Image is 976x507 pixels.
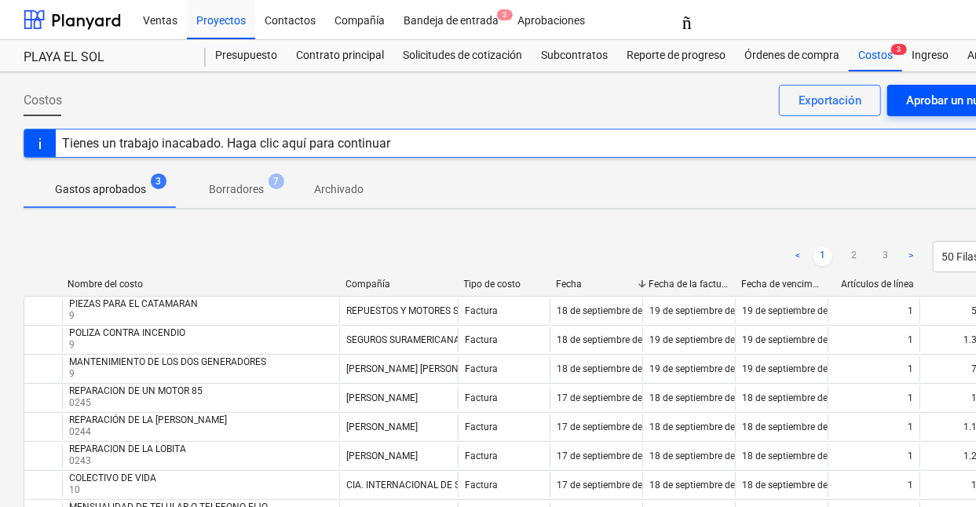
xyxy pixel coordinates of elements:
[34,418,53,436] div: La factura fue aprobada
[265,14,316,27] font: Contactos
[557,450,667,461] font: 17 de septiembre de 2025
[34,301,416,320] font: círculo de verificación
[557,279,583,290] font: Fecha
[908,334,913,345] font: 1
[346,421,418,432] font: [PERSON_NAME]
[69,414,227,425] font: REPARACIÓN DE LA [PERSON_NAME]
[744,49,839,61] font: Órdenes de compra
[532,40,617,71] a: Subcontratos
[69,426,91,437] font: 0244
[799,93,861,108] font: Exportación
[34,330,416,349] font: círculo de verificación
[901,247,920,266] a: Página siguiente
[912,49,949,61] font: Ingreso
[649,392,759,403] font: 18 de septiembre de 2025
[69,397,91,408] font: 0245
[346,392,418,403] font: [PERSON_NAME]
[908,363,913,374] font: 1
[69,472,156,483] font: COLECTIVO DE VIDA
[34,388,53,407] div: La factura fue aprobada
[557,363,667,374] font: 18 de septiembre de 2025
[741,279,834,290] font: Fecha de vencimiento
[813,247,832,266] a: La página 1 es tu página actual
[196,14,246,27] font: Proyectos
[69,455,91,466] font: 0243
[908,305,913,316] font: 1
[517,14,585,27] font: Aprobaciones
[346,334,460,345] font: SEGUROS SURAMERICANA
[465,334,498,345] font: Factura
[34,359,53,378] div: La factura fue aprobada
[908,392,913,403] font: 1
[62,136,390,151] font: Tienes un trabajo inacabado. Haga clic aquí para continuar
[465,480,498,491] font: Factura
[34,447,53,465] div: La factura fue aprobada
[464,279,521,290] font: Tipo de costo
[274,176,280,187] font: 7
[69,385,203,396] font: REPARACION DE UN MOTOR 85
[649,334,759,345] font: 19 de septiembre de 2025
[742,334,852,345] font: 19 de septiembre de 2025
[215,49,277,61] font: Presupuesto
[34,476,416,494] font: círculo de verificación
[465,305,498,316] font: Factura
[346,305,465,316] font: REPUESTOS Y MOTORES SA
[897,46,901,53] font: 3
[557,480,667,491] font: 17 de septiembre de 2025
[541,49,608,61] font: Subcontratos
[557,334,667,345] font: 18 de septiembre de 2025
[69,327,185,338] font: POLIZA CONTRA INCENDIO
[346,480,490,491] font: CIA. INTERNACIONAL DE SEGURO
[503,11,507,19] font: 3
[465,421,498,432] font: Factura
[156,176,162,187] font: 3
[897,432,976,507] div: Widget de chat
[69,356,266,367] font: MANTENIMIENTO DE LOS DOS GENERADORES
[465,392,498,403] font: Factura
[742,392,852,403] font: 18 de septiembre de 2025
[908,421,913,432] font: 1
[649,421,759,432] font: 18 de septiembre de 2025
[742,480,852,491] font: 18 de septiembre de 2025
[779,85,881,116] button: Exportación
[557,305,667,316] font: 18 de septiembre de 2025
[68,279,143,290] font: Nombre del costo
[649,450,759,461] font: 18 de septiembre de 2025
[34,476,53,494] div: La factura fue aprobada
[617,40,735,71] a: Reporte de progreso
[209,183,264,195] font: Borradores
[649,305,759,316] font: 19 de septiembre de 2025
[908,250,913,261] font: >
[742,450,852,461] font: 18 de septiembre de 2025
[883,250,889,261] font: 3
[314,183,364,195] font: Archivado
[841,279,914,290] font: Artículos de línea
[34,301,53,320] div: La factura fue aprobada
[649,279,730,290] font: Fecha de la factura
[393,40,532,71] a: Solicitudes de cotización
[465,450,498,461] font: Factura
[24,49,104,64] font: PLAYA EL SOL
[465,363,498,374] font: Factura
[902,40,958,71] a: Ingreso
[346,363,550,374] font: [PERSON_NAME] [PERSON_NAME] MC ELFRESH
[849,40,902,71] a: Costos3
[742,421,852,432] font: 18 de septiembre de 2025
[334,14,385,27] font: Compañía
[55,183,146,195] font: Gastos aprobados
[403,49,522,61] font: Solicitudes de cotización
[821,250,826,261] font: 1
[346,450,418,461] font: [PERSON_NAME]
[795,250,800,261] font: <
[34,330,53,349] div: La factura fue aprobada
[143,14,177,27] font: Ventas
[557,421,667,432] font: 17 de septiembre de 2025
[69,298,198,309] font: PIEZAS PARA EL CATAMARAN
[345,279,390,290] font: Compañía
[788,247,807,266] a: Página anterior
[742,363,852,374] font: 19 de septiembre de 2025
[557,392,667,403] font: 17 de septiembre de 2025
[742,305,852,316] font: 19 de septiembre de 2025
[69,310,75,321] font: 9
[296,49,384,61] font: Contrato principal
